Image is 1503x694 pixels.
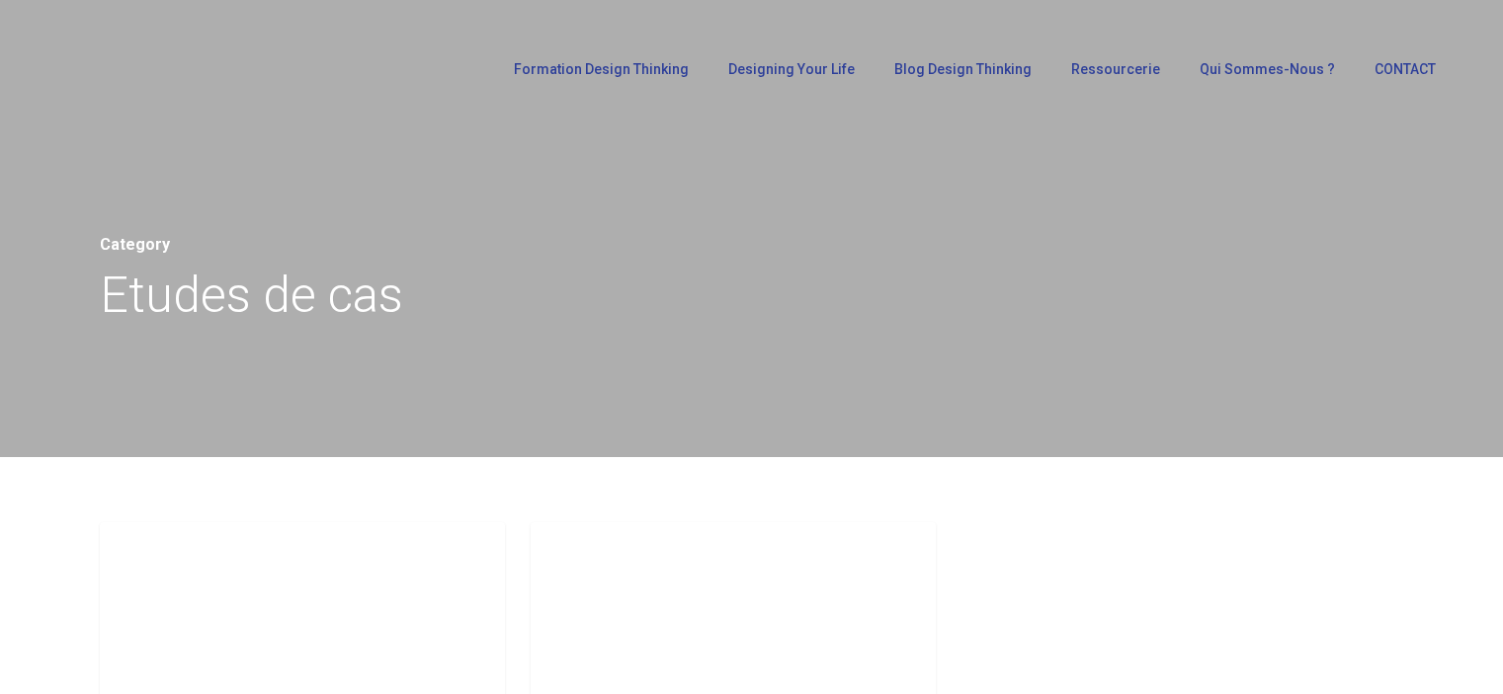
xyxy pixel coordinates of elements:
[504,62,699,76] a: Formation Design Thinking
[100,235,170,254] span: Category
[1375,61,1436,77] span: CONTACT
[1061,62,1170,76] a: Ressourcerie
[100,261,1404,330] h1: Etudes de cas
[1200,61,1335,77] span: Qui sommes-nous ?
[120,542,249,566] a: Etudes de cas
[718,62,865,76] a: Designing Your Life
[514,61,689,77] span: Formation Design Thinking
[1365,62,1446,76] a: CONTACT
[728,61,855,77] span: Designing Your Life
[1190,62,1345,76] a: Qui sommes-nous ?
[894,61,1032,77] span: Blog Design Thinking
[884,62,1042,76] a: Blog Design Thinking
[550,542,680,566] a: Etudes de cas
[1071,61,1160,77] span: Ressourcerie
